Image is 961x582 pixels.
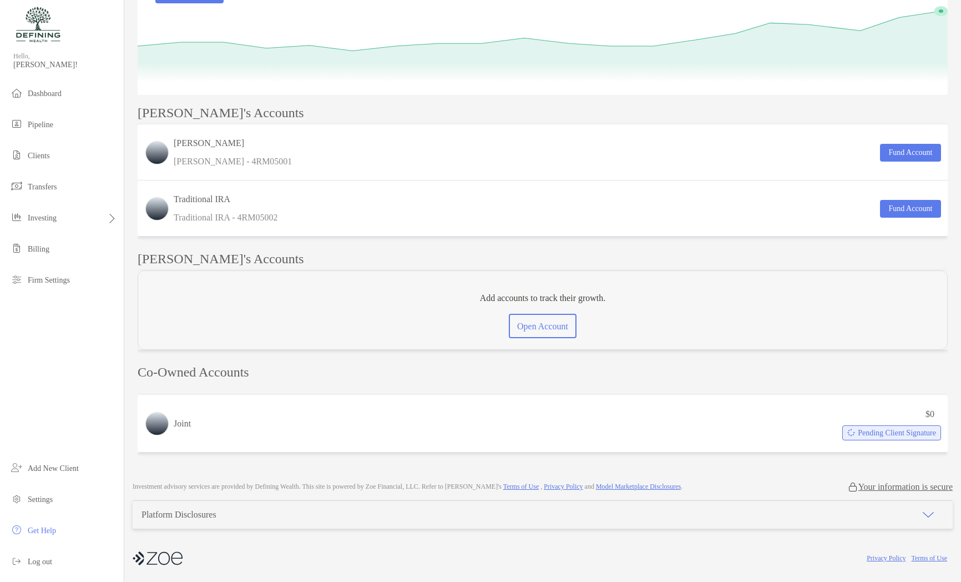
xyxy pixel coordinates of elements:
img: logo account [146,142,168,164]
p: $0 [925,407,934,421]
span: Add New Client [28,464,79,473]
a: Terms of Use [503,483,539,490]
a: Terms of Use [912,554,947,562]
a: Privacy Policy [544,483,583,490]
p: [PERSON_NAME]'s Accounts [138,106,304,120]
img: transfers icon [10,179,23,193]
span: Billing [28,245,49,253]
img: investing icon [10,210,23,224]
a: Privacy Policy [867,554,906,562]
span: Transfers [28,183,57,191]
img: add_new_client icon [10,461,23,474]
img: dashboard icon [10,86,23,99]
img: settings icon [10,492,23,505]
a: Model Marketplace Disclosures [596,483,681,490]
p: [PERSON_NAME] - 4RM05001 [174,154,292,168]
h3: Traditional IRA [174,193,277,206]
div: Platform Disclosures [141,510,216,520]
img: firm-settings icon [10,273,23,286]
h3: [PERSON_NAME] [174,137,292,150]
img: billing icon [10,242,23,255]
img: logout icon [10,554,23,568]
p: Your information is secure [858,481,953,492]
p: Add accounts to track their growth. [480,291,606,305]
button: Open Account [509,314,577,338]
span: Get Help [28,526,56,535]
img: Account Status icon [847,429,855,436]
img: logo account [146,413,168,435]
p: Co-Owned Accounts [138,365,948,379]
button: Fund Account [880,200,941,218]
img: Zoe Logo [13,4,63,44]
span: Pending Client Signature [858,430,936,436]
img: get-help icon [10,523,23,536]
span: Log out [28,558,52,566]
span: Investing [28,214,57,222]
img: company logo [133,546,183,571]
img: logo account [146,198,168,220]
img: pipeline icon [10,117,23,131]
button: Fund Account [880,144,941,162]
span: Dashboard [28,89,62,98]
span: Settings [28,495,53,504]
span: Clients [28,152,50,160]
span: Firm Settings [28,276,70,284]
img: clients icon [10,148,23,162]
h3: Joint [174,417,191,430]
span: Pipeline [28,121,53,129]
p: [PERSON_NAME]'s Accounts [138,252,304,266]
span: [PERSON_NAME]! [13,61,117,69]
p: Traditional IRA - 4RM05002 [174,210,277,224]
p: Investment advisory services are provided by Defining Wealth . This site is powered by Zoe Financ... [133,483,682,491]
img: icon arrow [922,508,935,521]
